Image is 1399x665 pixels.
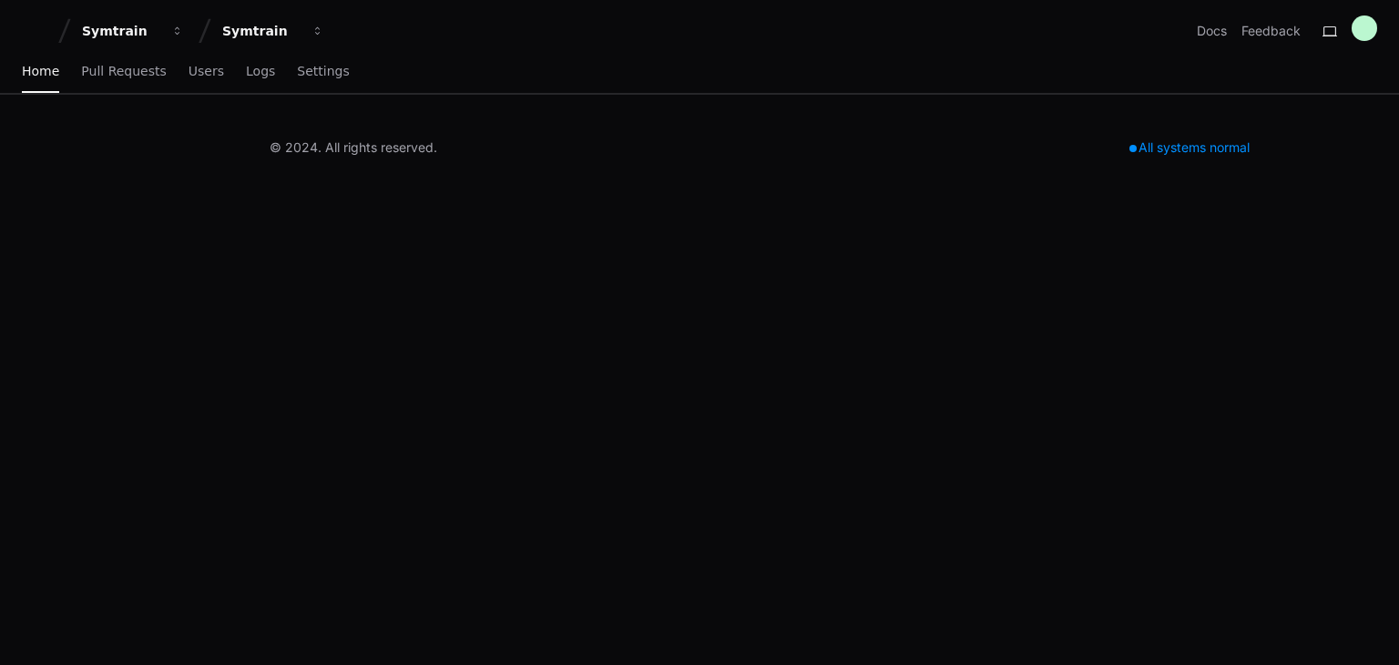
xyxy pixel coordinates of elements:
span: Logs [246,66,275,77]
button: Symtrain [75,15,191,47]
a: Users [189,51,224,93]
button: Feedback [1241,22,1301,40]
a: Home [22,51,59,93]
button: Symtrain [215,15,332,47]
div: Symtrain [222,22,301,40]
span: Users [189,66,224,77]
a: Settings [297,51,349,93]
a: Logs [246,51,275,93]
div: Symtrain [82,22,160,40]
span: Home [22,66,59,77]
span: Settings [297,66,349,77]
div: © 2024. All rights reserved. [270,138,437,157]
a: Pull Requests [81,51,166,93]
a: Docs [1197,22,1227,40]
div: All systems normal [1118,135,1261,160]
span: Pull Requests [81,66,166,77]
